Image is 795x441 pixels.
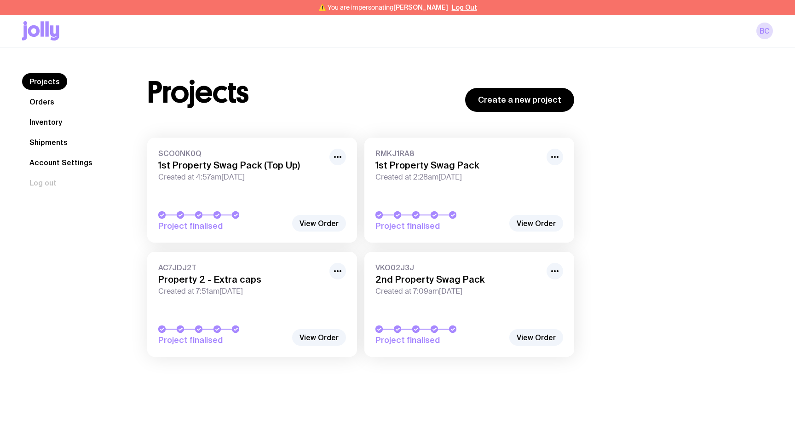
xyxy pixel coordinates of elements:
span: [PERSON_NAME] [393,4,448,11]
a: View Order [292,215,346,232]
span: Project finalised [158,335,287,346]
span: Project finalised [375,335,504,346]
h3: 1st Property Swag Pack [375,160,541,171]
a: View Order [292,329,346,346]
a: View Order [509,329,563,346]
span: Project finalised [158,220,287,232]
span: Project finalised [375,220,504,232]
a: SCO0NK0Q1st Property Swag Pack (Top Up)Created at 4:57am[DATE]Project finalised [147,138,357,243]
a: RMKJ1RA81st Property Swag PackCreated at 2:28am[DATE]Project finalised [364,138,574,243]
span: Created at 7:51am[DATE] [158,287,324,296]
span: ⚠️ You are impersonating [318,4,448,11]
a: Orders [22,93,62,110]
span: Created at 2:28am[DATE] [375,173,541,182]
h3: 1st Property Swag Pack (Top Up) [158,160,324,171]
h3: 2nd Property Swag Pack [375,274,541,285]
button: Log out [22,174,64,191]
span: AC7JDJ2T [158,263,324,272]
a: Create a new project [465,88,574,112]
a: Projects [22,73,67,90]
span: VKO02J3J [375,263,541,272]
a: AC7JDJ2TProperty 2 - Extra capsCreated at 7:51am[DATE]Project finalised [147,252,357,357]
span: Created at 4:57am[DATE] [158,173,324,182]
span: SCO0NK0Q [158,149,324,158]
a: Account Settings [22,154,100,171]
span: RMKJ1RA8 [375,149,541,158]
button: Log Out [452,4,477,11]
h3: Property 2 - Extra caps [158,274,324,285]
span: Created at 7:09am[DATE] [375,287,541,296]
h1: Projects [147,78,249,107]
a: Inventory [22,114,69,130]
a: View Order [509,215,563,232]
a: Shipments [22,134,75,151]
a: VKO02J3J2nd Property Swag PackCreated at 7:09am[DATE]Project finalised [364,252,574,357]
a: BC [756,23,773,39]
